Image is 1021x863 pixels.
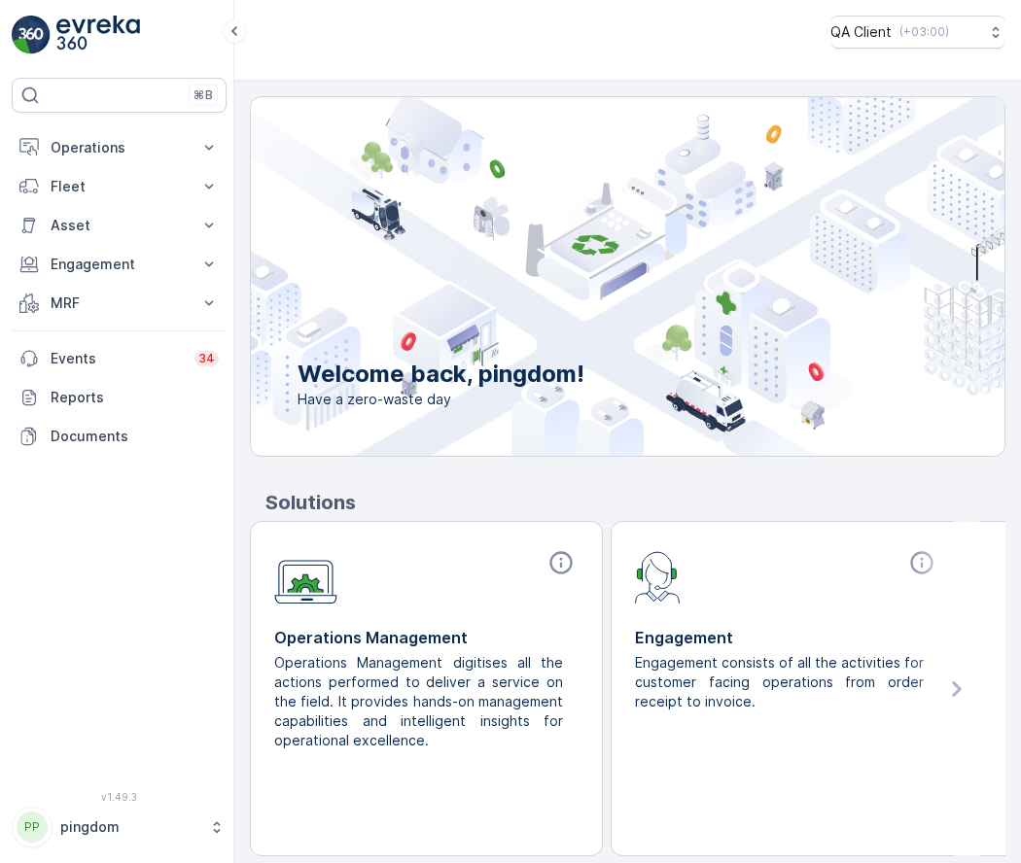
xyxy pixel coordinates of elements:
[51,427,219,446] p: Documents
[899,24,949,40] p: ( +03:00 )
[56,16,140,54] img: logo_light-DOdMpM7g.png
[635,549,681,604] img: module-icon
[51,216,188,235] p: Asset
[830,22,892,42] p: QA Client
[274,653,563,750] p: Operations Management digitises all the actions performed to deliver a service on the field. It p...
[635,653,924,711] p: Engagement consists of all the activities for customer facing operations from order receipt to in...
[12,791,227,803] span: v 1.49.3
[274,549,337,604] img: module-icon
[298,390,584,409] span: Have a zero-waste day
[12,339,227,378] a: Events34
[198,351,215,366] p: 34
[298,359,584,390] p: Welcome back, pingdom!
[51,255,188,274] p: Engagement
[274,626,579,649] p: Operations Management
[12,206,227,245] button: Asset
[60,817,199,837] p: pingdom
[265,488,1005,517] p: Solutions
[830,16,1005,49] button: QA Client(+03:00)
[12,16,51,54] img: logo
[12,807,227,847] button: PPpingdom
[635,626,939,649] p: Engagement
[12,378,227,417] a: Reports
[12,284,227,323] button: MRF
[51,388,219,407] p: Reports
[51,138,188,157] p: Operations
[12,417,227,456] a: Documents
[194,87,213,103] p: ⌘B
[12,128,227,167] button: Operations
[51,293,188,313] p: MRF
[163,97,1004,456] img: city illustration
[12,167,227,206] button: Fleet
[51,177,188,196] p: Fleet
[12,245,227,284] button: Engagement
[51,349,183,368] p: Events
[17,811,48,843] div: PP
